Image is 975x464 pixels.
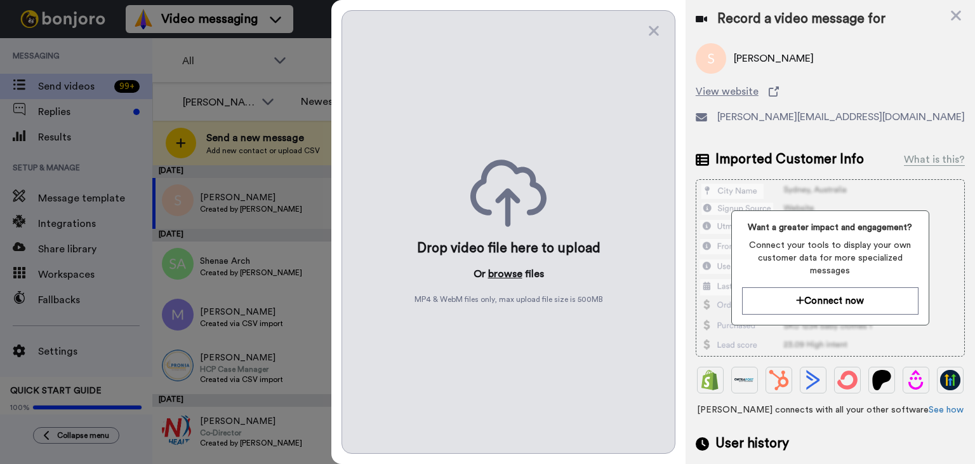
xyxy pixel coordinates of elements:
button: browse [488,266,522,282]
img: ActiveCampaign [803,370,823,390]
img: Patreon [872,370,892,390]
div: What is this? [904,152,965,167]
img: GoHighLevel [940,370,960,390]
span: Want a greater impact and engagement? [742,221,919,234]
span: MP4 & WebM files only, max upload file size is 500 MB [415,294,603,304]
p: Or files [474,266,544,282]
a: View website [696,84,965,99]
div: Drop video file here to upload [417,240,600,257]
a: See how [929,406,964,414]
img: Shopify [700,370,720,390]
span: User history [715,434,789,453]
span: [PERSON_NAME][EMAIL_ADDRESS][DOMAIN_NAME] [717,109,965,125]
img: Drip [906,370,926,390]
img: Ontraport [734,370,755,390]
img: Hubspot [769,370,789,390]
span: Imported Customer Info [715,150,864,169]
button: Connect now [742,287,919,315]
span: [PERSON_NAME] connects with all your other software [696,404,965,416]
span: View website [696,84,759,99]
img: ConvertKit [837,370,858,390]
span: Connect your tools to display your own customer data for more specialized messages [742,239,919,277]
